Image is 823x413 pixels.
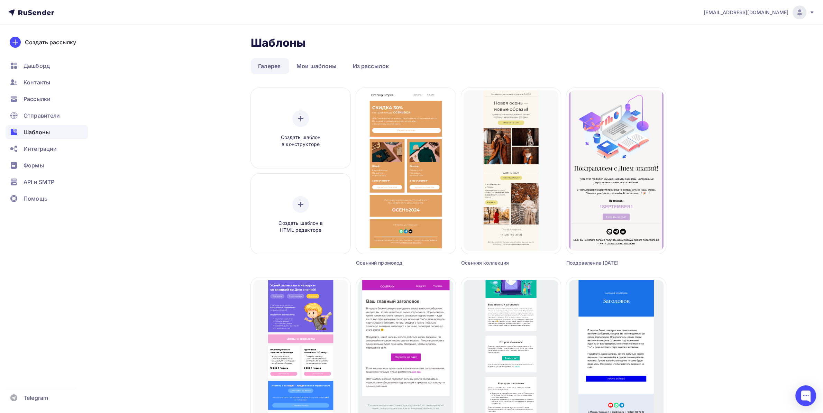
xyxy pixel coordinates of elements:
[24,95,51,103] span: Рассылки
[704,9,788,16] span: [EMAIL_ADDRESS][DOMAIN_NAME]
[268,220,333,234] span: Создать шаблон в HTML редакторе
[24,161,44,169] span: Формы
[704,6,815,19] a: [EMAIL_ADDRESS][DOMAIN_NAME]
[24,62,50,70] span: Дашборд
[24,394,48,402] span: Telegram
[6,158,88,172] a: Формы
[24,178,54,186] span: API и SMTP
[6,125,88,139] a: Шаблоны
[356,259,431,266] div: Осенний промокод
[6,75,88,89] a: Контакты
[251,36,306,50] h2: Шаблоны
[24,128,50,136] span: Шаблоны
[566,259,641,266] div: Поздравление [DATE]
[24,78,50,86] span: Контакты
[6,92,88,106] a: Рассылки
[461,259,536,266] div: Осенняя коллекция
[6,59,88,73] a: Дашборд
[25,38,76,46] div: Создать рассылку
[251,58,288,74] a: Галерея
[6,109,88,122] a: Отправители
[24,145,57,153] span: Интеграции
[268,134,333,148] span: Создать шаблон в конструкторе
[24,111,60,120] span: Отправители
[24,194,47,203] span: Помощь
[289,58,344,74] a: Мои шаблоны
[346,58,396,74] a: Из рассылок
